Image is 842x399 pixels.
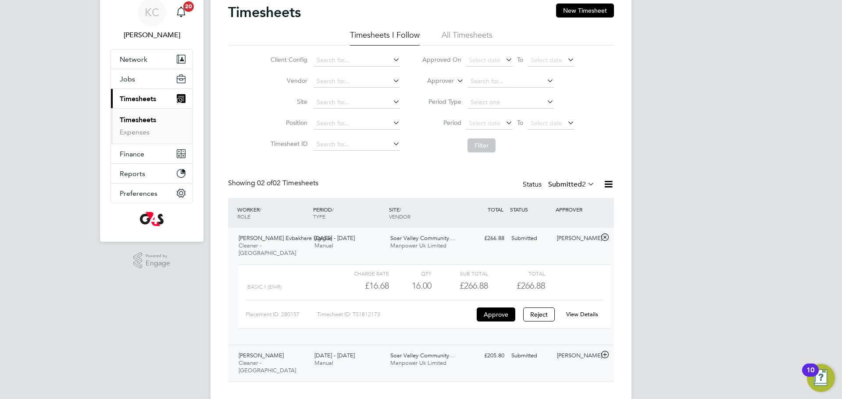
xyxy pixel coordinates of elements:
[239,359,296,374] span: Cleaner - [GEOGRAPHIC_DATA]
[257,179,273,187] span: 02 of
[523,179,596,191] div: Status
[389,268,432,279] div: QTY
[268,140,307,148] label: Timesheet ID
[477,307,515,321] button: Approve
[582,180,586,189] span: 2
[314,96,400,109] input: Search for...
[488,268,545,279] div: Total
[422,119,461,127] label: Period
[120,150,144,158] span: Finance
[807,364,835,392] button: Open Resource Center, 10 new notifications
[400,206,401,213] span: /
[111,144,193,163] button: Finance
[111,164,193,183] button: Reports
[523,307,555,321] button: Reject
[467,138,496,152] button: Filter
[111,69,193,88] button: Jobs
[239,242,296,257] span: Cleaner - [GEOGRAPHIC_DATA]
[332,279,389,293] div: £16.68
[314,75,400,88] input: Search for...
[183,1,194,12] span: 20
[146,252,170,260] span: Powered by
[120,169,145,178] span: Reports
[314,234,355,242] span: [DATE] - [DATE]
[508,231,553,246] div: Submitted
[146,260,170,267] span: Engage
[120,189,157,198] span: Preferences
[389,213,410,220] span: VENDOR
[140,212,164,226] img: g4s-logo-retina.png
[260,206,261,213] span: /
[422,98,461,106] label: Period Type
[553,349,599,363] div: [PERSON_NAME]
[317,307,475,321] div: Timesheet ID: TS1812173
[268,56,307,64] label: Client Config
[133,252,171,269] a: Powered byEngage
[469,56,500,64] span: Select date
[508,201,553,217] div: STATUS
[239,352,284,359] span: [PERSON_NAME]
[531,119,562,127] span: Select date
[390,359,446,367] span: Manpower Uk Limited
[314,117,400,130] input: Search for...
[390,352,455,359] span: Soar Valley Community…
[556,4,614,18] button: New Timesheet
[432,279,488,293] div: £266.88
[314,138,400,151] input: Search for...
[414,77,454,85] label: Approver
[514,117,526,128] span: To
[442,30,492,46] li: All Timesheets
[239,234,332,242] span: [PERSON_NAME] Evbakhare Ugigue
[422,56,461,64] label: Approved On
[120,116,156,124] a: Timesheets
[120,95,156,103] span: Timesheets
[566,311,598,318] a: View Details
[247,284,282,290] span: Basic 1 (£/HR)
[120,55,147,64] span: Network
[257,179,318,187] span: 02 Timesheets
[332,268,389,279] div: Charge rate
[111,184,193,203] button: Preferences
[387,201,463,224] div: SITE
[350,30,420,46] li: Timesheets I Follow
[313,213,325,220] span: TYPE
[268,119,307,127] label: Position
[237,213,250,220] span: ROLE
[462,349,508,363] div: £205.80
[235,201,311,224] div: WORKER
[111,30,193,40] span: Kirsty Collins
[390,234,455,242] span: Soar Valley Community…
[246,307,317,321] div: Placement ID: 280157
[111,49,193,69] button: Network
[390,242,446,249] span: Manpower Uk Limited
[111,89,193,108] button: Timesheets
[389,279,432,293] div: 16.00
[228,4,301,21] h2: Timesheets
[314,359,333,367] span: Manual
[548,180,595,189] label: Submitted
[467,96,554,109] input: Select one
[228,179,320,188] div: Showing
[268,98,307,106] label: Site
[432,268,488,279] div: Sub Total
[111,108,193,144] div: Timesheets
[488,206,503,213] span: TOTAL
[553,201,599,217] div: APPROVER
[517,280,545,291] span: £266.88
[531,56,562,64] span: Select date
[120,128,150,136] a: Expenses
[469,119,500,127] span: Select date
[268,77,307,85] label: Vendor
[553,231,599,246] div: [PERSON_NAME]
[467,75,554,88] input: Search for...
[508,349,553,363] div: Submitted
[806,370,814,381] div: 10
[120,75,135,83] span: Jobs
[314,54,400,67] input: Search for...
[314,352,355,359] span: [DATE] - [DATE]
[111,212,193,226] a: Go to home page
[311,201,387,224] div: PERIOD
[462,231,508,246] div: £266.88
[314,242,333,249] span: Manual
[514,54,526,65] span: To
